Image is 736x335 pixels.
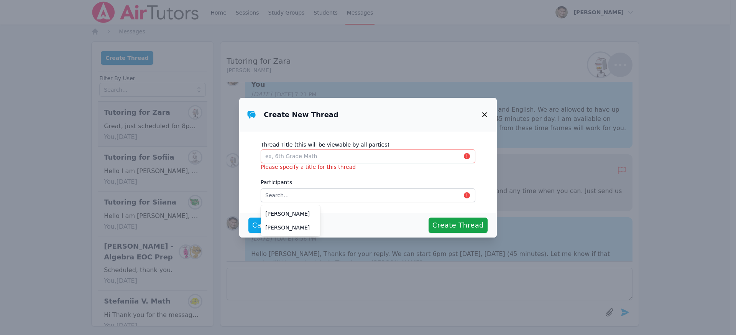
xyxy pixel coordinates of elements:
input: ex, 6th Grade Math [261,149,475,163]
button: Cancel [248,218,281,233]
input: Search... [261,188,475,202]
label: Thread Title (this will be viewable by all parties) [261,138,475,149]
span: Create Thread [432,220,484,231]
h3: Create New Thread [264,110,338,119]
button: Create Thread [429,218,488,233]
span: Cancel [252,220,277,231]
span: [PERSON_NAME] [265,210,316,218]
label: Participants [261,175,475,187]
p: Please specify a title for this thread [261,163,475,171]
span: [PERSON_NAME] [265,224,316,231]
